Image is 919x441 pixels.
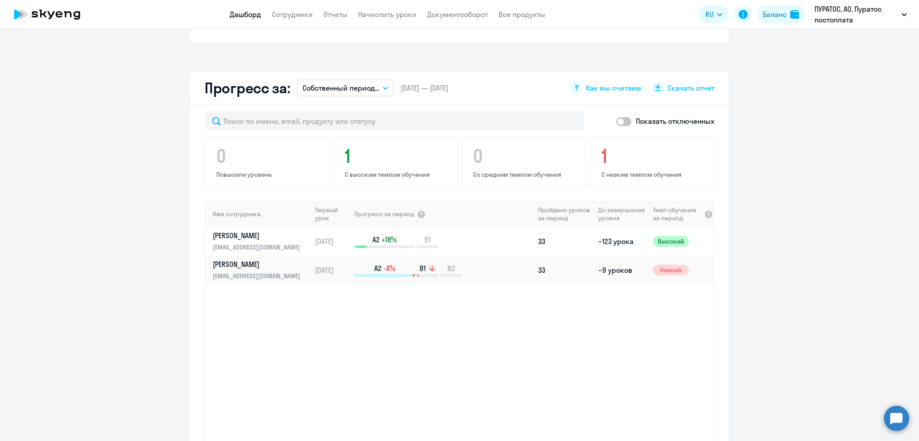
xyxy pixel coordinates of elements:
span: Высокий [653,236,689,247]
p: Собственный период... [302,83,379,93]
p: С высоким темпом обучения [345,170,449,179]
button: Собственный период... [297,79,394,96]
td: 33 [534,256,595,284]
button: ПУРАТОС, АО, Пуратос постоплата [810,4,911,25]
p: Показать отключенных [636,116,714,127]
span: B1 [424,235,431,245]
th: Имя сотрудника [206,201,311,227]
span: B1 [420,263,426,273]
a: Начислить уроки [358,10,416,19]
p: ПУРАТОС, АО, Пуратос постоплата [814,4,898,25]
a: [PERSON_NAME][EMAIL_ADDRESS][DOMAIN_NAME] [213,231,311,252]
span: -4% [383,263,395,273]
th: До завершения уровня [595,201,649,227]
p: С низким темпом обучения [601,170,705,179]
a: Все продукты [499,10,545,19]
td: ~123 урока [595,227,649,256]
p: [PERSON_NAME] [213,231,305,240]
p: [PERSON_NAME] [213,259,305,269]
span: Прогресс за период [354,210,414,218]
span: Как мы считаем [586,83,641,93]
img: balance [790,10,799,19]
h2: Прогресс за: [205,79,290,97]
th: Пройдено уроков за период [534,201,595,227]
button: RU [699,5,729,23]
span: Скачать отчет [667,83,714,93]
span: Темп обучения за период [653,206,701,222]
p: [EMAIL_ADDRESS][DOMAIN_NAME] [213,271,305,281]
th: Первый урок [311,201,353,227]
input: Поиск по имени, email, продукту или статусу [205,112,584,130]
span: B2 [447,263,455,273]
p: [EMAIL_ADDRESS][DOMAIN_NAME] [213,242,305,252]
td: [DATE] [311,256,353,284]
span: Низкий [653,265,689,275]
td: [DATE] [311,227,353,256]
td: ~9 уроков [595,256,649,284]
span: RU [705,9,713,20]
a: Документооборот [427,10,488,19]
a: Сотрудники [272,10,313,19]
a: [PERSON_NAME][EMAIL_ADDRESS][DOMAIN_NAME] [213,259,311,281]
a: Дашборд [230,10,261,19]
div: Баланс [763,9,787,20]
span: [DATE] — [DATE] [401,83,448,93]
span: +18% [381,235,397,245]
span: A2 [374,263,381,273]
span: A2 [372,235,380,245]
a: Отчеты [324,10,347,19]
h4: 1 [601,145,705,167]
td: 33 [534,227,595,256]
h4: 1 [345,145,449,167]
button: Балансbalance [757,5,805,23]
